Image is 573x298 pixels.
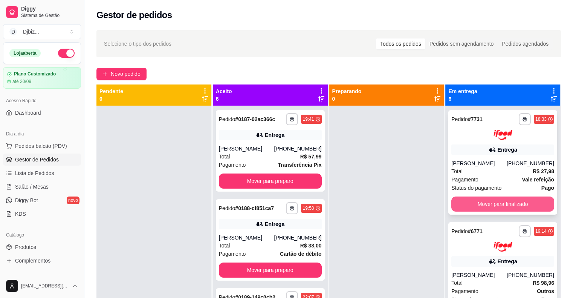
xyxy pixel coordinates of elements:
div: Entrega [498,258,517,265]
a: Salão / Mesas [3,181,81,193]
a: Gestor de Pedidos [3,154,81,166]
span: Selecione o tipo dos pedidos [104,40,171,48]
span: D [9,28,17,35]
strong: # 7731 [468,116,483,122]
span: Sistema de Gestão [21,12,78,18]
div: 19:58 [303,205,314,211]
div: 19:14 [535,228,547,234]
p: 6 [448,95,477,103]
div: [PHONE_NUMBER] [274,234,321,241]
span: Total [219,152,230,161]
a: Plano Customizadoaté 20/09 [3,67,81,89]
div: Entrega [265,131,284,139]
span: Pedido [451,116,468,122]
span: KDS [15,210,26,218]
p: 6 [216,95,232,103]
a: Produtos [3,241,81,253]
a: Diggy Botnovo [3,194,81,206]
div: Todos os pedidos [376,38,425,49]
strong: Vale refeição [522,177,554,183]
span: Status do pagamento [451,184,501,192]
h2: Gestor de pedidos [96,9,172,21]
span: Pedido [219,205,235,211]
p: 0 [99,95,123,103]
div: [PHONE_NUMBER] [274,145,321,152]
div: Catálogo [3,229,81,241]
button: Novo pedido [96,68,147,80]
button: Select a team [3,24,81,39]
span: Dashboard [15,109,41,117]
span: Pedido [451,228,468,234]
span: Diggy Bot [15,197,38,204]
article: Plano Customizado [14,71,56,77]
span: Lista de Pedidos [15,169,54,177]
span: Total [219,241,230,250]
span: plus [102,71,108,77]
a: Dashboard [3,107,81,119]
a: KDS [3,208,81,220]
button: Mover para preparo [219,174,322,189]
div: [PERSON_NAME] [451,160,507,167]
strong: Outros [537,288,554,294]
strong: R$ 27,98 [533,168,554,174]
div: [PHONE_NUMBER] [507,160,554,167]
div: 19:41 [303,116,314,122]
span: Pagamento [451,287,478,295]
div: 18:33 [535,116,547,122]
button: Alterar Status [58,49,75,58]
span: Gestor de Pedidos [15,156,59,163]
span: Total [451,167,463,175]
span: Salão / Mesas [15,183,49,190]
div: [PERSON_NAME] [451,271,507,279]
span: Produtos [15,243,36,251]
span: Pedido [219,116,235,122]
a: Lista de Pedidos [3,167,81,179]
strong: Cartão de débito [280,251,321,257]
button: Mover para finalizado [451,197,554,212]
div: [PERSON_NAME] [219,234,274,241]
div: [PERSON_NAME] [219,145,274,152]
div: Pedidos agendados [498,38,553,49]
img: ifood [494,130,512,140]
article: até 20/09 [12,78,31,84]
div: Entrega [498,146,517,154]
strong: # 0188-cf851ca7 [235,205,274,211]
p: Pendente [99,88,123,95]
span: Complementos [15,257,50,264]
a: DiggySistema de Gestão [3,3,81,21]
div: Entrega [265,220,284,228]
span: Novo pedido [111,70,141,78]
strong: R$ 33,00 [300,243,322,249]
button: [EMAIL_ADDRESS][DOMAIN_NAME] [3,277,81,295]
span: Pedidos balcão (PDV) [15,142,67,150]
span: Total [451,279,463,287]
span: Pagamento [219,161,246,169]
div: Acesso Rápido [3,95,81,107]
strong: # 0187-02ac366c [235,116,275,122]
img: ifood [494,242,512,252]
strong: # 6771 [468,228,483,234]
span: Diggy [21,6,78,12]
span: Pagamento [451,175,478,184]
strong: Transferência Pix [278,162,322,168]
button: Pedidos balcão (PDV) [3,140,81,152]
div: Djbiz ... [23,28,39,35]
span: Pagamento [219,250,246,258]
div: Loja aberta [9,49,41,57]
strong: Pago [541,185,554,191]
strong: R$ 57,99 [300,154,322,160]
p: Aceito [216,88,232,95]
div: [PHONE_NUMBER] [507,271,554,279]
p: Preparando [332,88,362,95]
div: Pedidos sem agendamento [425,38,498,49]
button: Mover para preparo [219,263,322,278]
div: Dia a dia [3,128,81,140]
a: Complementos [3,255,81,267]
p: 0 [332,95,362,103]
span: [EMAIL_ADDRESS][DOMAIN_NAME] [21,283,69,289]
p: Em entrega [448,88,477,95]
strong: R$ 98,96 [533,280,554,286]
